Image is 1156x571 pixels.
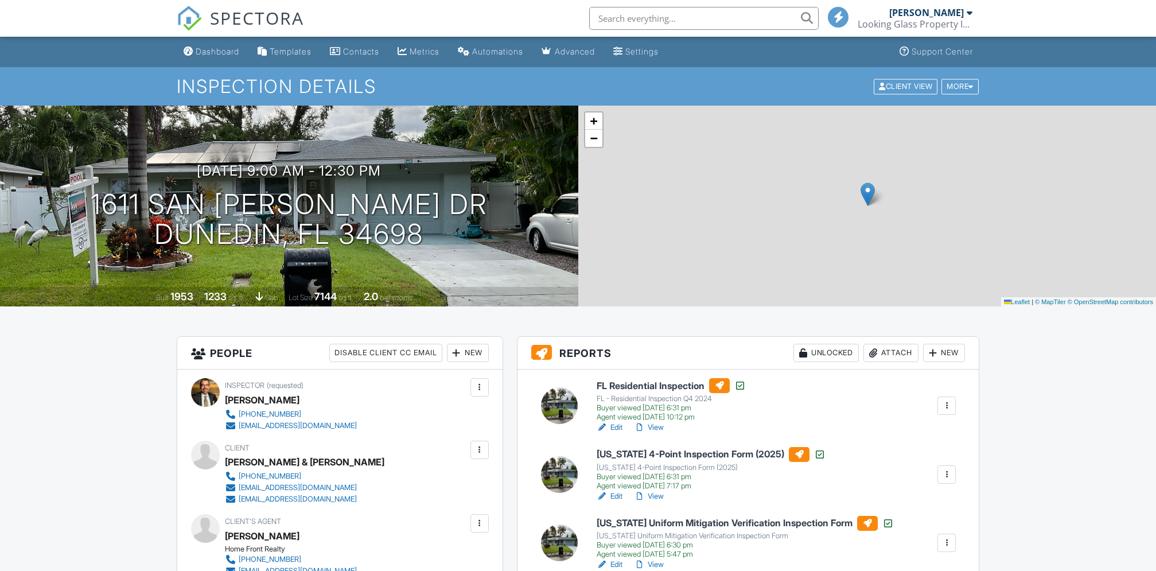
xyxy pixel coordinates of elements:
h3: [DATE] 9:00 am - 12:30 pm [197,163,381,178]
div: [EMAIL_ADDRESS][DOMAIN_NAME] [239,421,357,430]
h6: FL Residential Inspection [597,378,746,393]
a: Zoom in [585,112,602,130]
div: Buyer viewed [DATE] 6:31 pm [597,472,826,481]
div: 7144 [314,290,337,302]
div: [EMAIL_ADDRESS][DOMAIN_NAME] [239,495,357,504]
a: © MapTiler [1035,298,1066,305]
input: Search everything... [589,7,819,30]
a: Support Center [895,41,978,63]
div: Templates [270,46,312,56]
span: Client [225,444,250,452]
div: Support Center [912,46,973,56]
div: Contacts [343,46,379,56]
a: [US_STATE] 4-Point Inspection Form (2025) [US_STATE] 4-Point Inspection Form (2025) Buyer viewed ... [597,447,826,491]
a: Dashboard [179,41,244,63]
a: Advanced [537,41,600,63]
a: Edit [597,559,622,570]
a: SPECTORA [177,15,304,40]
div: Attach [863,344,918,362]
div: [US_STATE] Uniform Mitigation Verification Inspection Form [597,531,894,541]
div: Client View [874,79,937,94]
a: Edit [597,422,622,433]
a: [EMAIL_ADDRESS][DOMAIN_NAME] [225,482,375,494]
a: Client View [873,81,940,90]
span: + [590,114,597,128]
div: Looking Glass Property Inspections, LLC. [858,18,972,30]
a: [PHONE_NUMBER] [225,554,357,565]
div: Disable Client CC Email [329,344,442,362]
div: Metrics [410,46,439,56]
span: (requested) [267,381,303,390]
span: slab [265,293,278,302]
span: SPECTORA [210,6,304,30]
h1: Inspection Details [177,76,980,96]
div: More [941,79,979,94]
a: Edit [597,491,622,502]
span: Inspector [225,381,264,390]
a: [PHONE_NUMBER] [225,409,357,420]
div: Agent viewed [DATE] 5:47 pm [597,550,894,559]
div: Unlocked [793,344,859,362]
div: New [447,344,489,362]
div: Automations [472,46,523,56]
span: | [1032,298,1033,305]
a: View [634,422,664,433]
img: Marker [861,182,875,206]
a: Contacts [325,41,384,63]
div: Home Front Realty [225,545,366,554]
div: Buyer viewed [DATE] 6:31 pm [597,403,746,413]
span: sq. ft. [228,293,244,302]
div: [US_STATE] 4-Point Inspection Form (2025) [597,463,826,472]
a: Templates [253,41,316,63]
span: sq.ft. [338,293,353,302]
h6: [US_STATE] Uniform Mitigation Verification Inspection Form [597,516,894,531]
span: bathrooms [380,293,412,302]
div: [PERSON_NAME] [225,391,299,409]
span: Lot Size [289,293,313,302]
a: FL Residential Inspection FL - Residential Inspection Q4 2024 Buyer viewed [DATE] 6:31 pm Agent v... [597,378,746,422]
span: Built [156,293,169,302]
a: View [634,559,664,570]
a: [PERSON_NAME] [225,527,299,545]
div: Agent viewed [DATE] 7:17 pm [597,481,826,491]
div: Agent viewed [DATE] 10:12 pm [597,413,746,422]
div: Settings [625,46,659,56]
a: [EMAIL_ADDRESS][DOMAIN_NAME] [225,494,375,505]
a: Leaflet [1004,298,1030,305]
h3: Reports [517,337,979,370]
div: Buyer viewed [DATE] 6:30 pm [597,541,894,550]
a: Settings [609,41,663,63]
div: [PHONE_NUMBER] [239,555,301,564]
div: [EMAIL_ADDRESS][DOMAIN_NAME] [239,483,357,492]
div: [PHONE_NUMBER] [239,472,301,481]
span: − [590,131,597,145]
a: Zoom out [585,130,602,147]
div: 1233 [204,290,227,302]
h1: 1611 San [PERSON_NAME] Dr Dunedin, FL 34698 [91,189,488,250]
span: Client's Agent [225,517,281,526]
div: 2.0 [364,290,378,302]
div: [PHONE_NUMBER] [239,410,301,419]
a: Metrics [393,41,444,63]
a: [PHONE_NUMBER] [225,471,375,482]
div: [PERSON_NAME] [889,7,964,18]
img: The Best Home Inspection Software - Spectora [177,6,202,31]
div: Advanced [555,46,595,56]
div: FL - Residential Inspection Q4 2024 [597,394,746,403]
div: 1953 [170,290,193,302]
h3: People [177,337,503,370]
h6: [US_STATE] 4-Point Inspection Form (2025) [597,447,826,462]
div: [PERSON_NAME] & [PERSON_NAME] [225,453,384,471]
a: © OpenStreetMap contributors [1068,298,1153,305]
div: Dashboard [196,46,239,56]
div: New [923,344,965,362]
a: [US_STATE] Uniform Mitigation Verification Inspection Form [US_STATE] Uniform Mitigation Verifica... [597,516,894,560]
a: Automations (Basic) [453,41,528,63]
a: View [634,491,664,502]
a: [EMAIL_ADDRESS][DOMAIN_NAME] [225,420,357,432]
